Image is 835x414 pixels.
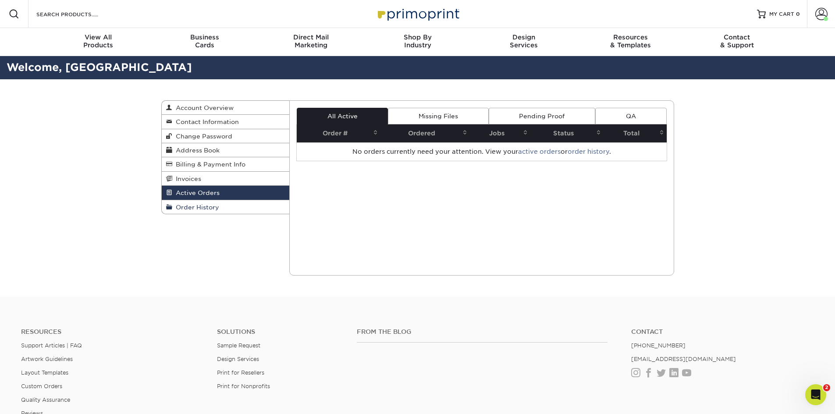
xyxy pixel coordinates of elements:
a: QA [595,108,666,124]
a: Print for Nonprofits [217,383,270,389]
iframe: Intercom live chat [805,384,826,405]
div: Products [45,33,152,49]
input: SEARCH PRODUCTS..... [36,9,121,19]
a: [PHONE_NUMBER] [631,342,686,349]
span: 2 [823,384,830,391]
a: order history [568,148,609,155]
span: View All [45,33,152,41]
a: Custom Orders [21,383,62,389]
a: Invoices [162,172,290,186]
span: Resources [577,33,684,41]
span: Business [151,33,258,41]
span: Account Overview [172,104,234,111]
a: Resources& Templates [577,28,684,56]
a: Account Overview [162,101,290,115]
span: Contact Information [172,118,239,125]
a: Artwork Guidelines [21,356,73,362]
a: Active Orders [162,186,290,200]
span: Contact [684,33,790,41]
h4: From the Blog [357,328,608,336]
span: Shop By [364,33,471,41]
th: Status [530,124,604,142]
a: Shop ByIndustry [364,28,471,56]
a: Design Services [217,356,259,362]
a: BusinessCards [151,28,258,56]
a: All Active [297,108,388,124]
a: Missing Files [388,108,488,124]
span: 0 [796,11,800,17]
span: Change Password [172,133,232,140]
a: Change Password [162,129,290,143]
a: Address Book [162,143,290,157]
a: active orders [518,148,561,155]
span: Design [471,33,577,41]
a: Pending Proof [489,108,595,124]
h4: Resources [21,328,204,336]
th: Jobs [470,124,530,142]
a: Layout Templates [21,369,68,376]
span: Order History [172,204,219,211]
span: Billing & Payment Info [172,161,245,168]
span: Invoices [172,175,201,182]
th: Total [604,124,666,142]
div: Services [471,33,577,49]
th: Order # [297,124,380,142]
a: View AllProducts [45,28,152,56]
span: MY CART [769,11,794,18]
img: Primoprint [374,4,462,23]
a: DesignServices [471,28,577,56]
a: Sample Request [217,342,260,349]
a: Support Articles | FAQ [21,342,82,349]
div: Industry [364,33,471,49]
th: Ordered [380,124,470,142]
a: Contact Information [162,115,290,129]
span: Address Book [172,147,220,154]
a: Direct MailMarketing [258,28,364,56]
div: Marketing [258,33,364,49]
div: Cards [151,33,258,49]
span: Active Orders [172,189,220,196]
a: Contact [631,328,814,336]
div: & Support [684,33,790,49]
div: & Templates [577,33,684,49]
a: Print for Resellers [217,369,264,376]
h4: Solutions [217,328,344,336]
a: Quality Assurance [21,396,70,403]
a: Order History [162,200,290,214]
span: Direct Mail [258,33,364,41]
a: [EMAIL_ADDRESS][DOMAIN_NAME] [631,356,736,362]
td: No orders currently need your attention. View your or . [297,142,667,161]
a: Contact& Support [684,28,790,56]
a: Billing & Payment Info [162,157,290,171]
